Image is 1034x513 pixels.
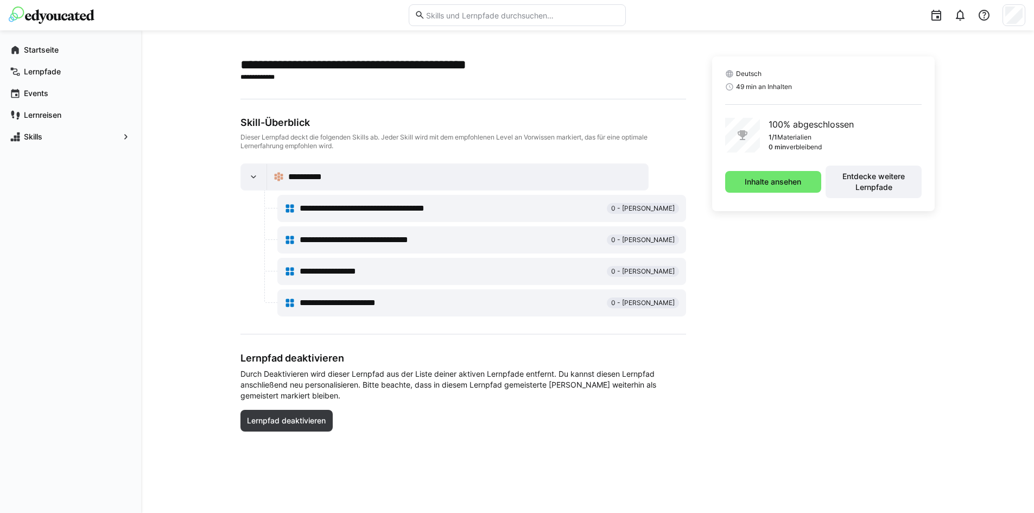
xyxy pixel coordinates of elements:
[240,410,333,432] button: Lernpfad deaktivieren
[736,83,792,91] span: 49 min an Inhalten
[611,299,675,307] span: 0 - [PERSON_NAME]
[425,10,619,20] input: Skills und Lernpfade durchsuchen…
[786,143,822,151] p: verbleibend
[769,133,777,142] p: 1/1
[245,415,327,426] span: Lernpfad deaktivieren
[611,236,675,244] span: 0 - [PERSON_NAME]
[240,133,686,150] div: Dieser Lernpfad deckt die folgenden Skills ab. Jeder Skill wird mit dem empfohlenen Level an Vorw...
[240,117,686,129] div: Skill-Überblick
[769,143,786,151] p: 0 min
[725,171,821,193] button: Inhalte ansehen
[611,267,675,276] span: 0 - [PERSON_NAME]
[769,118,854,131] p: 100% abgeschlossen
[240,369,686,401] span: Durch Deaktivieren wird dieser Lernpfad aus der Liste deiner aktiven Lernpfade entfernt. Du kanns...
[826,166,922,198] button: Entdecke weitere Lernpfade
[736,69,762,78] span: Deutsch
[611,204,675,213] span: 0 - [PERSON_NAME]
[777,133,811,142] p: Materialien
[831,171,916,193] span: Entdecke weitere Lernpfade
[743,176,803,187] span: Inhalte ansehen
[240,352,686,364] h3: Lernpfad deaktivieren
